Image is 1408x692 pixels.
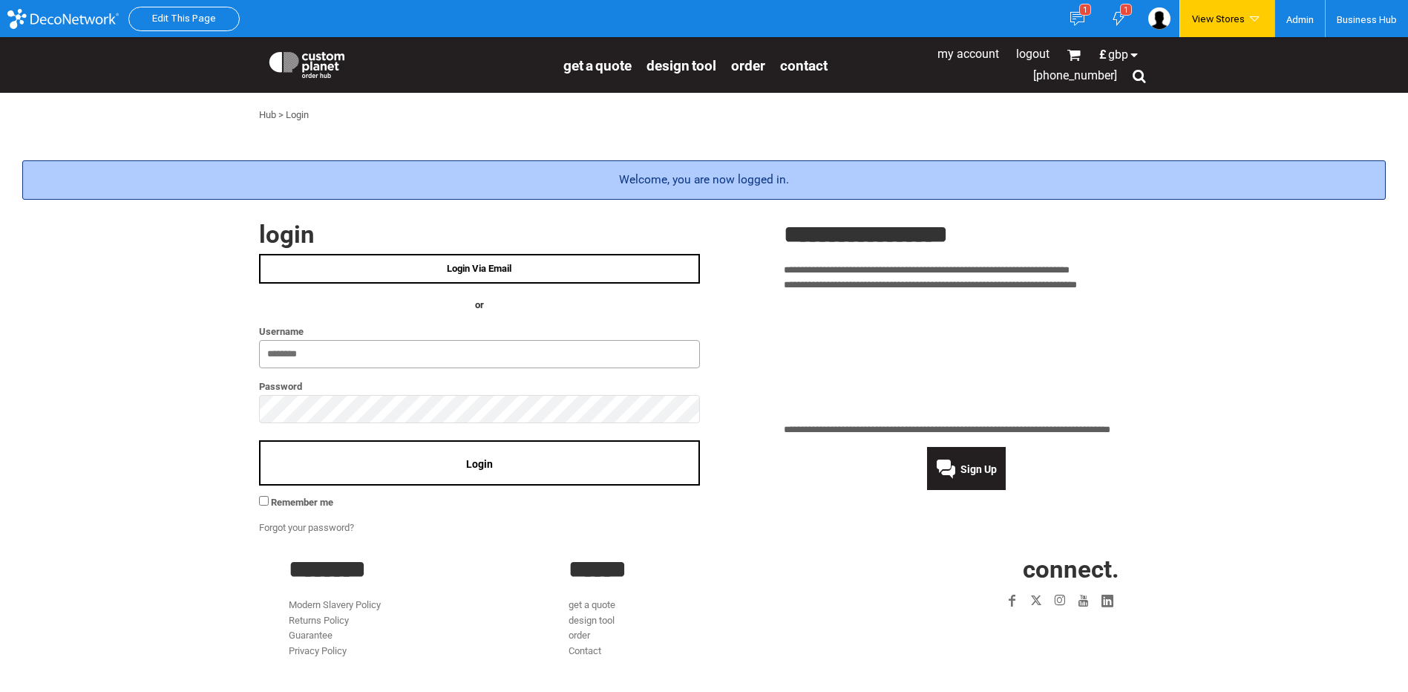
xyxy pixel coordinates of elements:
span: design tool [646,57,716,74]
a: design tool [569,615,615,626]
div: > [278,108,284,123]
div: 1 [1120,4,1132,16]
a: get a quote [563,56,632,74]
a: order [731,56,765,74]
label: Username [259,323,700,340]
span: [PHONE_NUMBER] [1033,68,1117,82]
a: Privacy Policy [289,645,347,656]
a: Contact [569,645,601,656]
a: Forgot your password? [259,522,354,533]
a: Logout [1016,47,1050,61]
span: Remember me [271,497,333,508]
label: Password [259,378,700,395]
span: Login Via Email [447,263,511,274]
span: £ [1099,49,1108,61]
a: Custom Planet [259,41,556,85]
h2: CONNECT. [848,557,1119,581]
div: Welcome, you are now logged in. [22,160,1386,200]
span: Login [466,458,493,470]
a: design tool [646,56,716,74]
span: Contact [780,57,828,74]
div: Login [286,108,309,123]
a: Login Via Email [259,254,700,284]
div: 1 [1079,4,1091,16]
iframe: Customer reviews powered by Trustpilot [784,302,1150,414]
h2: Login [259,222,700,247]
a: get a quote [569,599,615,610]
span: order [731,57,765,74]
a: order [569,630,590,641]
a: My Account [937,47,999,61]
span: Sign Up [960,463,997,475]
a: Guarantee [289,630,333,641]
iframe: Customer reviews powered by Trustpilot [914,621,1119,639]
a: Contact [780,56,828,74]
span: get a quote [563,57,632,74]
a: Hub [259,109,276,120]
h4: OR [259,298,700,313]
a: Returns Policy [289,615,349,626]
input: Remember me [259,496,269,506]
a: Edit This Page [152,13,216,24]
a: Modern Slavery Policy [289,599,381,610]
span: GBP [1108,49,1128,61]
img: Custom Planet [266,48,347,78]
